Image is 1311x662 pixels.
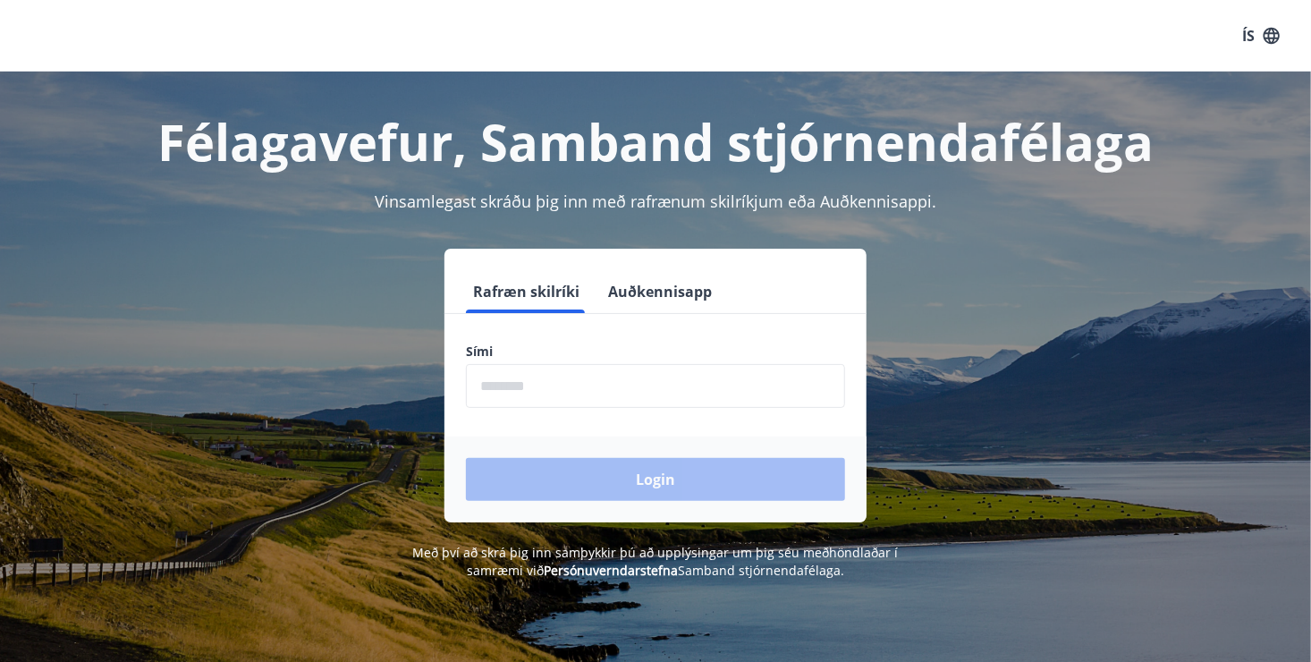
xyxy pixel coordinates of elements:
span: Vinsamlegast skráðu þig inn með rafrænum skilríkjum eða Auðkennisappi. [375,191,936,212]
button: Auðkennisapp [601,270,719,313]
label: Sími [466,343,845,361]
span: Með því að skrá þig inn samþykkir þú að upplýsingar um þig séu meðhöndlaðar í samræmi við Samband... [413,544,899,579]
button: ÍS [1232,20,1290,52]
h1: Félagavefur, Samband stjórnendafélaga [33,107,1278,175]
button: Rafræn skilríki [466,270,587,313]
a: Persónuverndarstefna [544,562,678,579]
